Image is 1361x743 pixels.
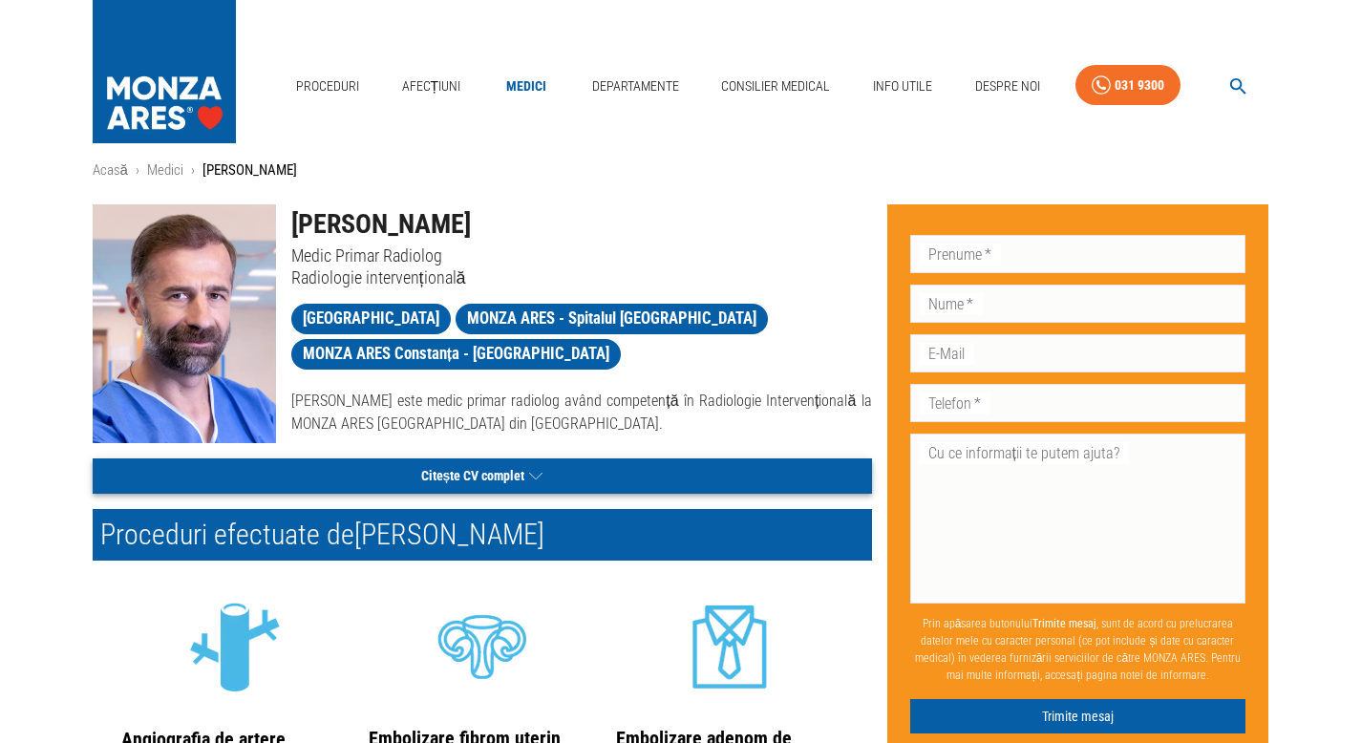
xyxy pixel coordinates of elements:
p: Medic Primar Radiolog [291,244,872,266]
img: Dr. Rareș Nechifor [93,204,276,443]
p: Prin apăsarea butonului , sunt de acord cu prelucrarea datelor mele cu caracter personal (ce pot ... [910,607,1246,691]
p: Radiologie intervențională [291,266,872,288]
p: [PERSON_NAME] este medic primar radiolog având competență în Radiologie Intervențională la MONZA ... [291,390,872,435]
b: Trimite mesaj [1032,617,1096,630]
a: Medici [147,161,183,179]
button: Citește CV complet [93,458,872,494]
a: 031 9300 [1075,65,1180,106]
a: Medici [496,67,557,106]
span: [GEOGRAPHIC_DATA] [291,307,451,330]
span: MONZA ARES Constanța - [GEOGRAPHIC_DATA] [291,342,622,366]
a: Consilier Medical [713,67,838,106]
li: › [191,159,195,181]
div: 031 9300 [1115,74,1164,97]
p: [PERSON_NAME] [202,159,297,181]
h2: Proceduri efectuate de [PERSON_NAME] [93,509,872,561]
a: [GEOGRAPHIC_DATA] [291,304,451,334]
a: Proceduri [288,67,367,106]
a: Acasă [93,161,128,179]
a: Afecțiuni [394,67,469,106]
h1: [PERSON_NAME] [291,204,872,244]
a: MONZA ARES - Spitalul [GEOGRAPHIC_DATA] [456,304,768,334]
a: Info Utile [865,67,940,106]
span: MONZA ARES - Spitalul [GEOGRAPHIC_DATA] [456,307,768,330]
button: Trimite mesaj [910,699,1246,734]
a: MONZA ARES Constanța - [GEOGRAPHIC_DATA] [291,339,622,370]
a: Departamente [585,67,687,106]
nav: breadcrumb [93,159,1269,181]
li: › [136,159,139,181]
a: Despre Noi [968,67,1048,106]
